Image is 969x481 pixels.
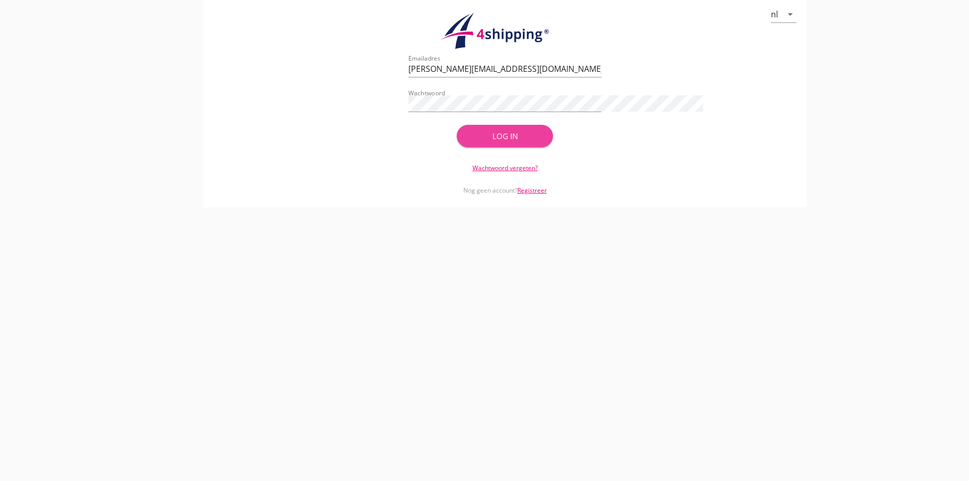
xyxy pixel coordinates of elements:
input: Emailadres [408,61,601,77]
a: Registreer [517,186,547,195]
i: arrow_drop_down [784,8,796,20]
div: Nog geen account? [408,173,601,195]
button: Log in [457,125,553,147]
div: nl [771,10,778,19]
img: logo.1f945f1d.svg [439,12,571,50]
div: Log in [473,130,537,142]
a: Wachtwoord vergeten? [473,164,538,172]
